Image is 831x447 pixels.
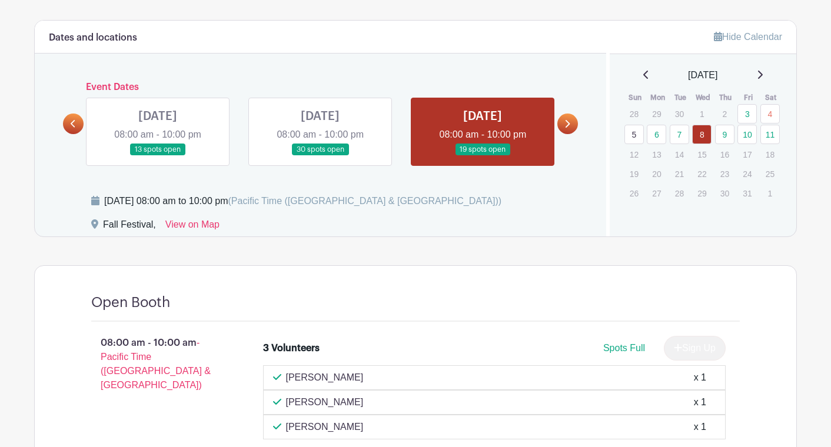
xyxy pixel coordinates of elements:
[624,92,647,104] th: Sun
[714,32,782,42] a: Hide Calendar
[715,165,734,183] p: 23
[692,125,712,144] a: 8
[737,165,757,183] p: 24
[760,92,783,104] th: Sat
[647,145,666,164] p: 13
[692,184,712,202] p: 29
[91,294,170,311] h4: Open Booth
[286,395,364,409] p: [PERSON_NAME]
[737,125,757,144] a: 10
[694,371,706,385] div: x 1
[715,105,734,123] p: 2
[737,184,757,202] p: 31
[715,184,734,202] p: 30
[737,145,757,164] p: 17
[103,218,156,236] div: Fall Festival,
[694,395,706,409] div: x 1
[670,125,689,144] a: 7
[692,165,712,183] p: 22
[760,165,780,183] p: 25
[715,125,734,144] a: 9
[647,105,666,123] p: 29
[49,32,137,44] h6: Dates and locations
[101,338,211,390] span: - Pacific Time ([GEOGRAPHIC_DATA] & [GEOGRAPHIC_DATA])
[760,184,780,202] p: 1
[670,105,689,123] p: 30
[760,125,780,144] a: 11
[84,82,557,93] h6: Event Dates
[688,68,717,82] span: [DATE]
[760,145,780,164] p: 18
[647,125,666,144] a: 6
[670,165,689,183] p: 21
[624,105,644,123] p: 28
[647,184,666,202] p: 27
[694,420,706,434] div: x 1
[624,125,644,144] a: 5
[165,218,220,236] a: View on Map
[669,92,692,104] th: Tue
[714,92,737,104] th: Thu
[72,331,244,397] p: 08:00 am - 10:00 am
[624,184,644,202] p: 26
[286,420,364,434] p: [PERSON_NAME]
[760,104,780,124] a: 4
[286,371,364,385] p: [PERSON_NAME]
[603,343,645,353] span: Spots Full
[737,92,760,104] th: Fri
[104,194,501,208] div: [DATE] 08:00 am to 10:00 pm
[670,184,689,202] p: 28
[228,196,501,206] span: (Pacific Time ([GEOGRAPHIC_DATA] & [GEOGRAPHIC_DATA]))
[670,145,689,164] p: 14
[692,105,712,123] p: 1
[715,145,734,164] p: 16
[624,165,644,183] p: 19
[692,145,712,164] p: 15
[263,341,320,355] div: 3 Volunteers
[692,92,714,104] th: Wed
[646,92,669,104] th: Mon
[624,145,644,164] p: 12
[737,104,757,124] a: 3
[647,165,666,183] p: 20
